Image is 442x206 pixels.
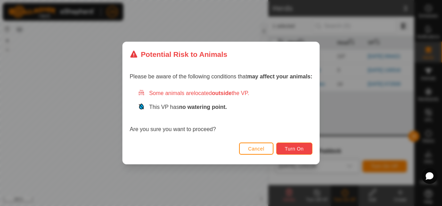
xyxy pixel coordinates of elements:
button: Cancel [239,143,273,155]
span: Please be aware of the following conditions that [130,74,312,79]
strong: may affect your animals: [247,74,312,79]
strong: no watering point. [179,104,227,110]
span: This VP has [149,104,227,110]
div: Are you sure you want to proceed? [130,89,312,134]
span: Cancel [248,146,264,152]
span: Turn On [285,146,304,152]
button: Turn On [276,143,312,155]
strong: outside [212,90,232,96]
div: Some animals are [138,89,312,97]
div: Potential Risk to Animals [130,49,227,60]
span: located the VP. [194,90,249,96]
